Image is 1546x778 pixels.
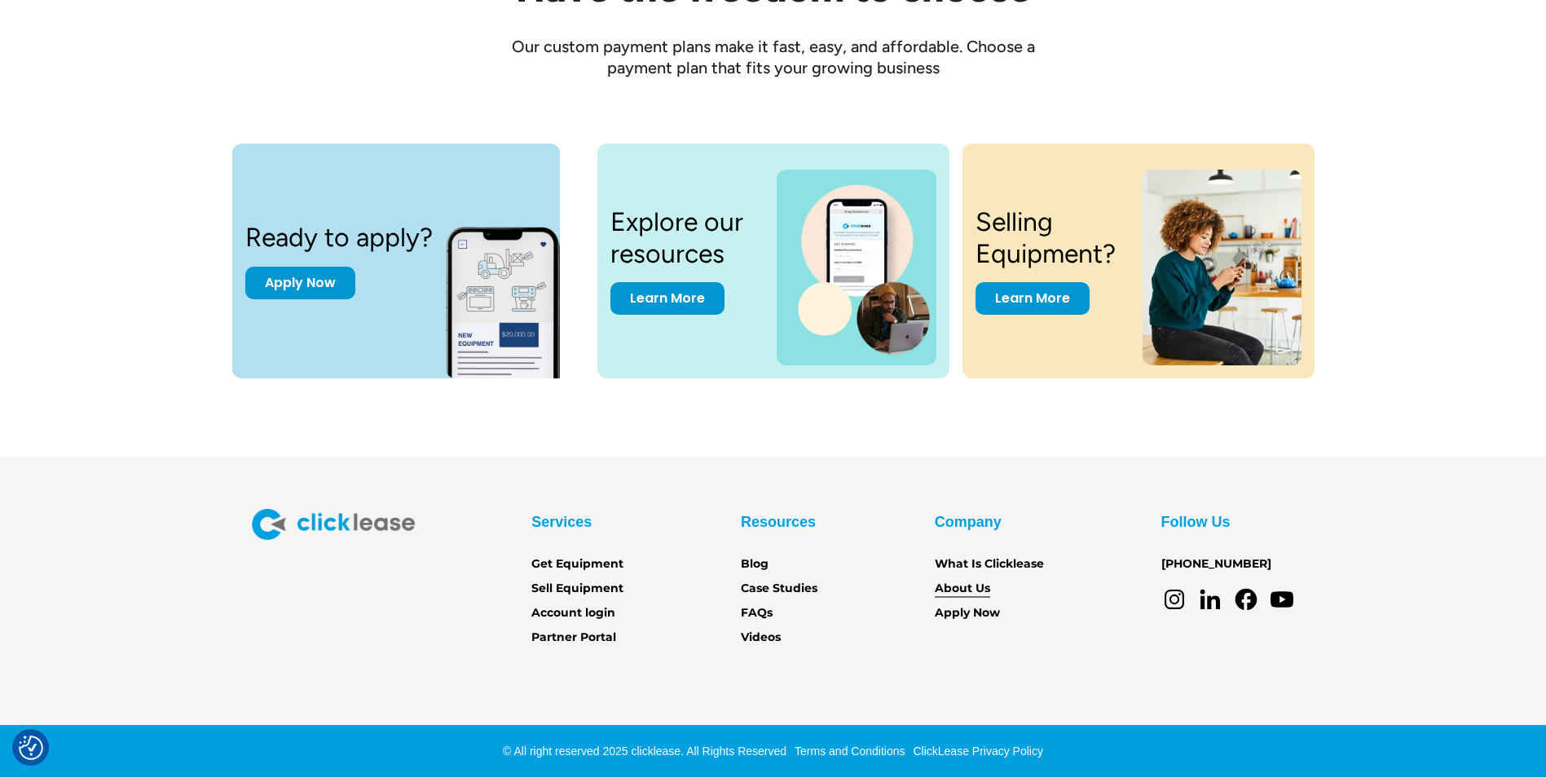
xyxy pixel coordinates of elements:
a: About Us [935,580,990,598]
a: Case Studies [741,580,817,598]
a: What Is Clicklease [935,555,1044,573]
a: Partner Portal [531,629,616,647]
img: a woman sitting on a stool looking at her cell phone [1143,170,1301,365]
div: Company [935,509,1002,535]
a: Sell Equipment [531,580,623,598]
div: Resources [741,509,816,535]
div: Our custom payment plans make it fast, easy, and affordable. Choose a payment plan that fits your... [488,36,1059,78]
img: Revisit consent button [19,736,43,760]
div: © All right reserved 2025 clicklease. All Rights Reserved [503,743,786,759]
a: Get Equipment [531,555,623,573]
a: Videos [741,629,781,647]
a: Account login [531,604,615,622]
a: Learn More [610,282,725,315]
h3: Ready to apply? [245,222,433,253]
a: ClickLease Privacy Policy [909,745,1043,758]
div: Services [531,509,592,535]
h3: Selling Equipment? [976,206,1124,269]
img: Clicklease logo [252,509,415,540]
button: Consent Preferences [19,736,43,760]
a: Blog [741,555,769,573]
a: FAQs [741,604,773,622]
a: Learn More [976,282,1090,315]
div: Follow Us [1161,509,1231,535]
img: a photo of a man on a laptop and a cell phone [777,170,936,365]
img: New equipment quote on the screen of a smart phone [446,209,589,378]
a: Apply Now [245,267,355,299]
a: [PHONE_NUMBER] [1161,555,1271,573]
a: Terms and Conditions [791,745,905,758]
a: Apply Now [935,604,1000,622]
h3: Explore our resources [610,206,758,269]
